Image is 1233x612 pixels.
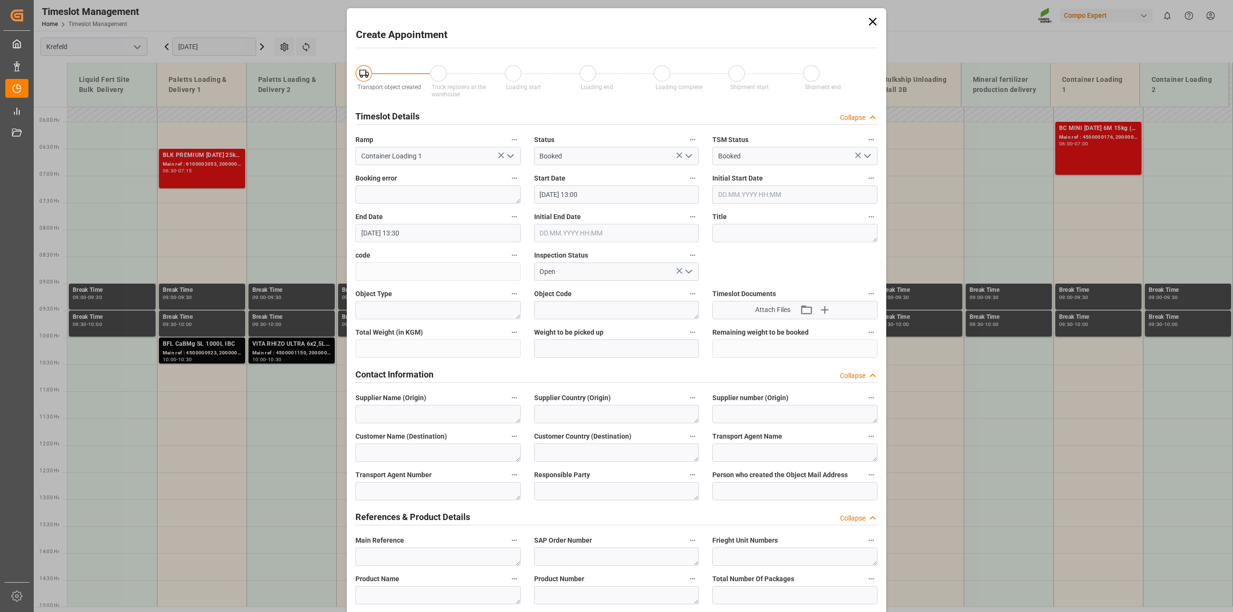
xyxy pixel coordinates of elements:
[508,391,521,404] button: Supplier Name (Origin)
[508,249,521,261] button: code
[506,84,541,91] span: Loading start
[686,287,699,300] button: Object Code
[534,431,631,442] span: Customer Country (Destination)
[686,249,699,261] button: Inspection Status
[534,212,581,222] span: Initial End Date
[859,149,874,164] button: open menu
[712,289,776,299] span: Timeslot Documents
[712,431,782,442] span: Transport Agent Name
[840,113,866,123] div: Collapse
[840,513,866,523] div: Collapse
[355,470,432,480] span: Transport Agent Number
[712,574,794,584] span: Total Number Of Packages
[356,27,447,43] h2: Create Appointment
[508,326,521,339] button: Total Weight (in KGM)
[534,147,699,165] input: Type to search/select
[357,84,421,91] span: Transport object created
[865,573,878,585] button: Total Number Of Packages
[681,264,695,279] button: open menu
[865,326,878,339] button: Remaining weight to be booked
[865,133,878,146] button: TSM Status
[755,305,790,315] span: Attach Files
[581,84,613,91] span: Loading end
[534,535,592,546] span: SAP Order Number
[865,172,878,184] button: Initial Start Date
[805,84,841,91] span: Shipment end
[865,534,878,547] button: Frieght Unit Numbers
[656,84,702,91] span: Loading complete
[355,535,404,546] span: Main Reference
[681,149,695,164] button: open menu
[355,368,433,381] h2: Contact Information
[712,393,788,403] span: Supplier number (Origin)
[355,574,399,584] span: Product Name
[355,135,373,145] span: Ramp
[534,135,554,145] span: Status
[508,573,521,585] button: Product Name
[865,210,878,223] button: Title
[712,212,727,222] span: Title
[686,391,699,404] button: Supplier Country (Origin)
[686,573,699,585] button: Product Number
[508,430,521,443] button: Customer Name (Destination)
[712,470,848,480] span: Person who created the Object Mail Address
[686,534,699,547] button: SAP Order Number
[534,470,590,480] span: Responsible Party
[534,327,603,338] span: Weight to be picked up
[534,224,699,242] input: DD.MM.YYYY HH:MM
[355,289,392,299] span: Object Type
[508,210,521,223] button: End Date
[534,173,565,183] span: Start Date
[502,149,517,164] button: open menu
[508,534,521,547] button: Main Reference
[355,110,420,123] h2: Timeslot Details
[865,287,878,300] button: Timeslot Documents
[686,172,699,184] button: Start Date
[355,212,383,222] span: End Date
[508,133,521,146] button: Ramp
[355,173,397,183] span: Booking error
[712,173,763,183] span: Initial Start Date
[865,391,878,404] button: Supplier number (Origin)
[355,510,470,523] h2: References & Product Details
[534,393,611,403] span: Supplier Country (Origin)
[355,147,521,165] input: Type to search/select
[508,469,521,481] button: Transport Agent Number
[712,135,748,145] span: TSM Status
[865,469,878,481] button: Person who created the Object Mail Address
[686,326,699,339] button: Weight to be picked up
[534,574,584,584] span: Product Number
[686,469,699,481] button: Responsible Party
[355,327,423,338] span: Total Weight (in KGM)
[508,287,521,300] button: Object Type
[355,250,370,260] span: code
[686,430,699,443] button: Customer Country (Destination)
[534,185,699,204] input: DD.MM.YYYY HH:MM
[712,535,778,546] span: Frieght Unit Numbers
[730,84,769,91] span: Shipment start
[712,327,809,338] span: Remaining weight to be booked
[355,393,426,403] span: Supplier Name (Origin)
[686,133,699,146] button: Status
[840,371,866,381] div: Collapse
[508,172,521,184] button: Booking error
[355,224,521,242] input: DD.MM.YYYY HH:MM
[865,430,878,443] button: Transport Agent Name
[534,250,588,260] span: Inspection Status
[534,289,572,299] span: Object Code
[355,431,447,442] span: Customer Name (Destination)
[712,185,878,204] input: DD.MM.YYYY HH:MM
[432,84,486,98] span: Truck registers at the warehouse
[686,210,699,223] button: Initial End Date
